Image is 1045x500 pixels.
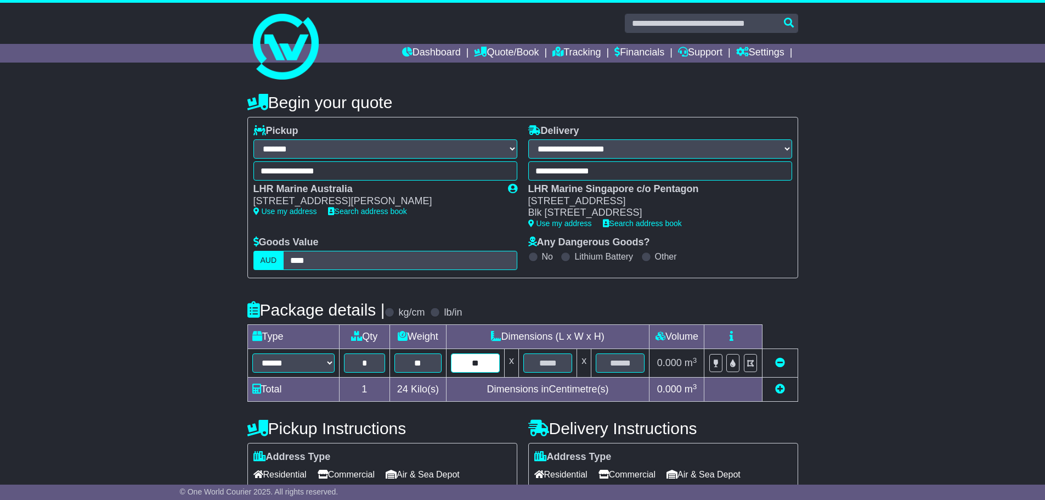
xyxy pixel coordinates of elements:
sup: 3 [693,383,697,391]
span: 24 [397,384,408,395]
td: Kilo(s) [390,378,447,402]
label: Delivery [528,125,579,137]
span: Residential [534,466,588,483]
h4: Pickup Instructions [247,419,517,437]
a: Quote/Book [474,44,539,63]
a: Remove this item [775,357,785,368]
span: 0.000 [657,384,682,395]
label: kg/cm [398,307,425,319]
div: [STREET_ADDRESS][PERSON_NAME] [253,195,497,207]
span: Air & Sea Depot [386,466,460,483]
a: Add new item [775,384,785,395]
td: Volume [649,325,704,349]
sup: 3 [693,356,697,364]
a: Search address book [328,207,407,216]
label: No [542,251,553,262]
label: Address Type [534,451,612,463]
td: Weight [390,325,447,349]
td: x [504,349,518,378]
div: LHR Marine Singapore c/o Pentagon [528,183,781,195]
label: Address Type [253,451,331,463]
td: Type [247,325,339,349]
a: Dashboard [402,44,461,63]
div: [STREET_ADDRESS] [528,195,781,207]
a: Tracking [552,44,601,63]
span: © One World Courier 2025. All rights reserved. [180,487,338,496]
td: Total [247,378,339,402]
a: Use my address [253,207,317,216]
label: Pickup [253,125,298,137]
span: Commercial [598,466,656,483]
span: Air & Sea Depot [666,466,741,483]
td: Qty [339,325,390,349]
label: Lithium Battery [574,251,633,262]
td: x [577,349,591,378]
label: lb/in [444,307,462,319]
span: Residential [253,466,307,483]
span: Commercial [318,466,375,483]
a: Settings [736,44,784,63]
h4: Delivery Instructions [528,419,798,437]
span: 0.000 [657,357,682,368]
a: Search address book [603,219,682,228]
td: Dimensions (L x W x H) [446,325,649,349]
a: Financials [614,44,664,63]
label: AUD [253,251,284,270]
td: 1 [339,378,390,402]
label: Other [655,251,677,262]
div: LHR Marine Australia [253,183,497,195]
span: m [685,357,697,368]
a: Use my address [528,219,592,228]
h4: Begin your quote [247,93,798,111]
label: Goods Value [253,237,319,249]
span: m [685,384,697,395]
td: Dimensions in Centimetre(s) [446,378,649,402]
label: Any Dangerous Goods? [528,237,650,249]
div: Blk [STREET_ADDRESS] [528,207,781,219]
h4: Package details | [247,301,385,319]
a: Support [678,44,722,63]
